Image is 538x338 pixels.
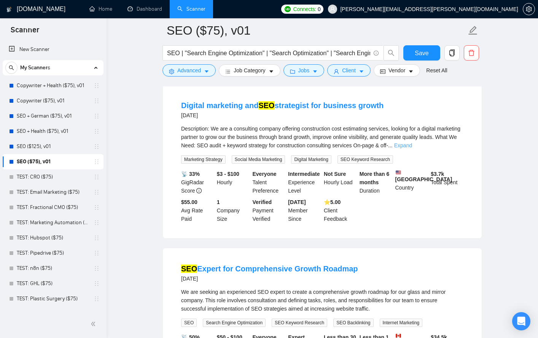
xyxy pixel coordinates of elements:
[359,69,364,74] span: caret-down
[17,246,89,261] a: TEST: Pipedrive ($75)
[333,319,373,327] span: SEO Backlinking
[408,69,414,74] span: caret-down
[17,185,89,200] a: TEST: Email Marketing ($75)
[181,265,358,273] a: SEOExpert for Comprehensive Growth Roadmap
[327,64,371,77] button: userClientcaret-down
[17,93,89,108] a: Copywriter ($75), v01
[89,6,112,12] a: homeHome
[204,69,209,74] span: caret-down
[415,48,428,58] span: Save
[523,6,535,12] a: setting
[94,113,100,119] span: holder
[91,320,98,328] span: double-left
[17,291,89,306] a: TEST: Plastic Surgery ($75)
[5,24,45,40] span: Scanner
[3,60,103,306] li: My Scanners
[253,199,272,205] b: Verified
[167,21,466,40] input: Scanner name...
[322,170,358,195] div: Hourly Load
[17,200,89,215] a: TEST: Fractional CMO ($75)
[94,128,100,134] span: holder
[6,3,12,16] img: logo
[215,198,251,223] div: Company Size
[337,155,393,164] span: SEO Keyword Research
[17,261,89,276] a: TEST: n8n ($75)
[169,69,174,74] span: setting
[380,319,423,327] span: Internet Marketing
[288,199,306,205] b: [DATE]
[324,171,346,177] b: Not Sure
[380,69,385,74] span: idcard
[17,154,89,169] a: SEO ($75), v01
[464,45,479,61] button: delete
[225,69,231,74] span: bars
[290,69,295,74] span: folder
[94,174,100,180] span: holder
[6,65,17,70] span: search
[94,250,100,256] span: holder
[181,171,200,177] b: 📡 33%
[287,198,322,223] div: Member Since
[127,6,162,12] a: dashboardDashboard
[181,265,197,273] mark: SEO
[374,51,379,56] span: info-circle
[94,98,100,104] span: holder
[181,274,358,283] div: [DATE]
[285,6,291,12] img: upwork-logo.png
[94,220,100,226] span: holder
[94,281,100,287] span: holder
[523,6,535,12] span: setting
[342,66,356,75] span: Client
[94,265,100,271] span: holder
[512,312,530,330] div: Open Intercom Messenger
[162,64,216,77] button: settingAdvancedcaret-down
[324,199,341,205] b: ⭐️ 5.00
[396,170,401,175] img: 🇺🇸
[330,6,335,12] span: user
[17,276,89,291] a: TEST: GHL ($75)
[94,204,100,210] span: holder
[384,45,399,61] button: search
[94,143,100,150] span: holder
[464,49,479,56] span: delete
[312,69,318,74] span: caret-down
[394,142,412,148] a: Expand
[388,66,405,75] span: Vendor
[181,111,384,120] div: [DATE]
[217,199,220,205] b: 1
[17,124,89,139] a: SEO + Health ($75), v01
[17,215,89,230] a: TEST: Marketing Automation ($75)
[431,171,444,177] b: $ 3.7k
[426,66,447,75] a: Reset All
[269,69,274,74] span: caret-down
[318,5,321,13] span: 0
[298,66,310,75] span: Jobs
[180,170,215,195] div: GigRadar Score
[9,42,97,57] a: New Scanner
[234,66,265,75] span: Job Category
[20,60,50,75] span: My Scanners
[167,48,370,58] input: Search Freelance Jobs...
[17,108,89,124] a: SEO + German ($75), v01
[251,170,287,195] div: Talent Preference
[444,45,460,61] button: copy
[203,319,266,327] span: Search Engine Optimization
[232,155,285,164] span: Social Media Marketing
[468,26,478,35] span: edit
[94,296,100,302] span: holder
[322,198,358,223] div: Client Feedback
[403,45,440,61] button: Save
[181,288,463,313] div: We are seeking an experienced SEO expert to create a comprehensive growth roadmap for our glass a...
[360,171,390,185] b: More than 6 months
[3,42,103,57] li: New Scanner
[253,171,277,177] b: Everyone
[358,170,394,195] div: Duration
[429,170,465,195] div: Total Spent
[384,49,398,56] span: search
[395,170,452,182] b: [GEOGRAPHIC_DATA]
[17,169,89,185] a: TEST: CRO ($75)
[94,159,100,165] span: holder
[272,319,327,327] span: SEO Keyword Research
[388,142,393,148] span: ...
[181,319,197,327] span: SEO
